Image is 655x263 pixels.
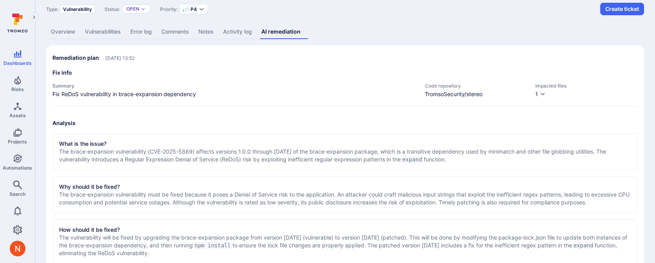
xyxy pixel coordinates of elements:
[59,226,120,234] h2: How should it be fixed?
[59,140,106,148] h2: What is the issue?
[60,5,95,14] div: Vulnerability
[126,6,139,12] button: Open
[157,25,194,39] a: Comments
[425,90,527,98] span: TromsoSecurity/stereo
[59,148,631,163] p: The brace-expansion vulnerability (CVE-2025-5889) affects versions 1.0.0 through [DATE] of the br...
[46,25,644,39] div: Alert tabs
[198,6,205,12] button: Expand dropdown
[10,241,25,256] div: Neeren Patki
[10,241,25,256] img: ACg8ocIprwjrgDQnDsNSk9Ghn5p5-B8DpAKWoJ5Gi9syOE4K59tr4Q=s96-c
[401,156,424,163] code: expand
[535,83,638,89] span: Impacted files
[425,83,527,89] span: Code repository
[8,139,27,145] span: Projects
[194,25,218,39] a: Notes
[105,55,135,61] span: Only visible to Tromzo users
[3,165,32,171] span: Automations
[535,90,546,98] button: 1
[9,191,25,197] span: Search
[183,6,197,12] button: P4
[52,83,417,89] h4: Summary
[218,25,257,39] a: Activity log
[104,6,120,12] span: Status:
[4,60,32,66] span: Dashboards
[9,113,26,118] span: Assets
[80,25,126,39] a: Vulnerabilities
[193,242,232,249] code: npm install
[535,90,538,98] div: 1
[141,7,146,11] button: Expand dropdown
[191,6,197,12] span: P4
[572,242,595,249] code: expand
[52,119,638,127] h3: Analysis
[126,25,157,39] a: Error log
[11,86,24,92] span: Risks
[59,183,120,191] h2: Why should it be fixed?
[31,14,37,21] i: Expand navigation menu
[29,13,39,22] button: Expand navigation menu
[59,234,631,257] p: The vulnerability will be fixed by upgrading the brace-expansion package from version [DATE] (vul...
[52,90,417,98] span: Fix ReDoS vulnerability in brace-expansion dependency
[46,6,58,12] span: Type:
[46,25,80,39] a: Overview
[52,54,99,62] h2: Remediation plan
[257,25,305,39] a: AI remediation
[59,191,631,206] p: The brace-expansion vulnerability must be fixed because it poses a Denial of Service risk to the ...
[52,69,638,77] h3: Fix info
[600,3,644,15] button: Create ticket
[160,6,178,12] span: Priority:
